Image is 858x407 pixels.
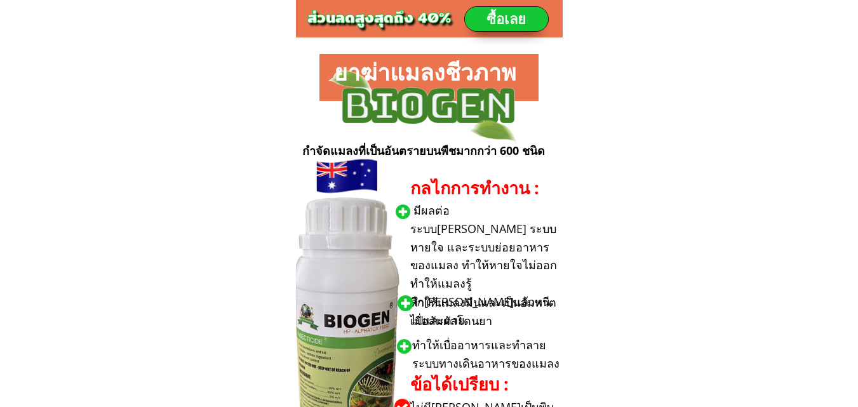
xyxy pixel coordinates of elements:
h3: กำจัดแมลงที่เป็นอันตรายบนพืชมากกว่า 600 ชนิด [302,142,556,160]
h3: ส่วนลดสูงสุดถึง 40% [307,5,478,30]
span: มีผลต่อระบบ[PERSON_NAME] ระบบหายใจ และระบบย่อยอาหารของแมลง ทำให้หายใจไม่ออก ทำให้แมลงรู้สืก[PERSO... [410,203,557,328]
h3: กลไกการทำงาน : [410,174,545,201]
h3: ยาฆ่าแมลงชีวภาพ [334,54,546,91]
span: ทำให้เบื่ออาหารและทำลายระบบทางเดินอาหารของแมลง [412,337,560,371]
span: ทำให้แมลงมืนและเป็นอัมพาตเมื่อสัมผัสโดนยา [410,295,556,328]
h3: ข้อได้เปรียบ : [410,370,545,397]
p: ซื้อเลย [465,7,549,31]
